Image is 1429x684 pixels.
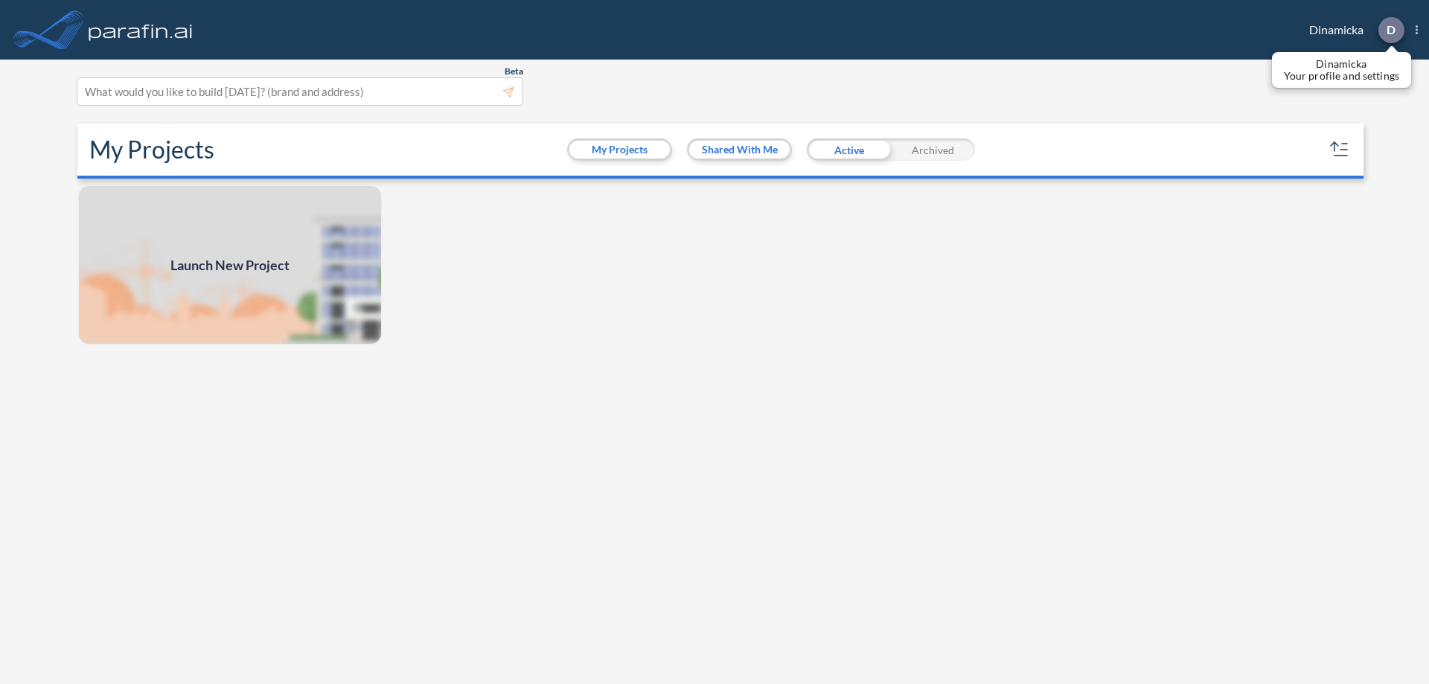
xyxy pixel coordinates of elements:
[170,255,290,275] span: Launch New Project
[807,138,891,161] div: Active
[891,138,975,161] div: Archived
[1284,58,1399,70] p: Dinamicka
[86,15,196,45] img: logo
[505,65,523,77] span: Beta
[1328,138,1352,162] button: sort
[1387,23,1396,36] p: D
[689,141,790,159] button: Shared With Me
[77,185,383,345] img: add
[77,185,383,345] a: Launch New Project
[89,135,214,164] h2: My Projects
[1287,17,1418,43] div: Dinamicka
[569,141,670,159] button: My Projects
[1284,70,1399,82] p: Your profile and settings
